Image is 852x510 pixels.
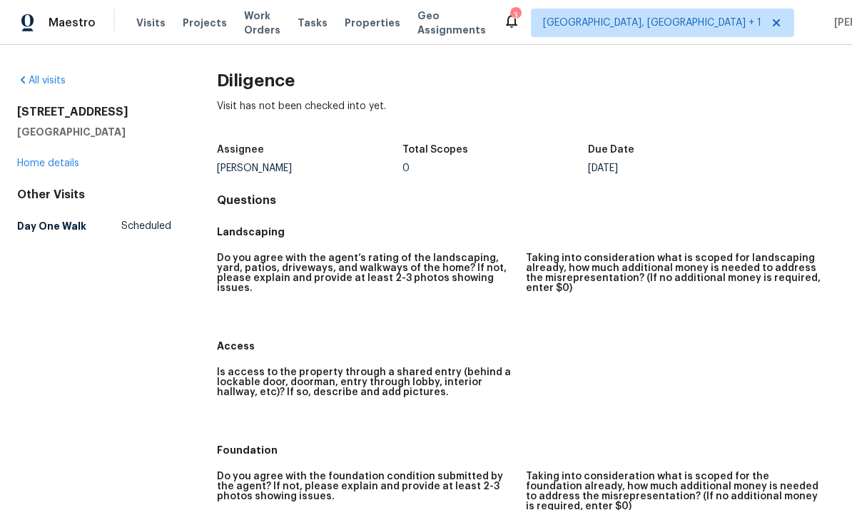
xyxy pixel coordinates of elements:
[49,16,96,30] span: Maestro
[217,163,402,173] div: [PERSON_NAME]
[217,367,514,397] h5: Is access to the property through a shared entry (behind a lockable door, doorman, entry through ...
[345,16,400,30] span: Properties
[217,471,514,501] h5: Do you agree with the foundation condition submitted by the agent? If not, please explain and pro...
[17,158,79,168] a: Home details
[510,9,520,23] div: 3
[588,145,634,155] h5: Due Date
[121,219,171,233] span: Scheduled
[217,225,835,239] h5: Landscaping
[183,16,227,30] span: Projects
[17,213,171,239] a: Day One WalkScheduled
[217,145,264,155] h5: Assignee
[217,339,835,353] h5: Access
[17,125,171,139] h5: [GEOGRAPHIC_DATA]
[526,253,823,293] h5: Taking into consideration what is scoped for landscaping already, how much additional money is ne...
[17,105,171,119] h2: [STREET_ADDRESS]
[543,16,761,30] span: [GEOGRAPHIC_DATA], [GEOGRAPHIC_DATA] + 1
[217,193,835,208] h4: Questions
[402,163,588,173] div: 0
[217,253,514,293] h5: Do you agree with the agent’s rating of the landscaping, yard, patios, driveways, and walkways of...
[217,73,835,88] h2: Diligence
[298,18,328,28] span: Tasks
[588,163,774,173] div: [DATE]
[136,16,166,30] span: Visits
[217,443,835,457] h5: Foundation
[217,99,835,136] div: Visit has not been checked into yet.
[17,188,171,202] div: Other Visits
[17,76,66,86] a: All visits
[17,219,86,233] h5: Day One Walk
[244,9,280,37] span: Work Orders
[402,145,468,155] h5: Total Scopes
[417,9,486,37] span: Geo Assignments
